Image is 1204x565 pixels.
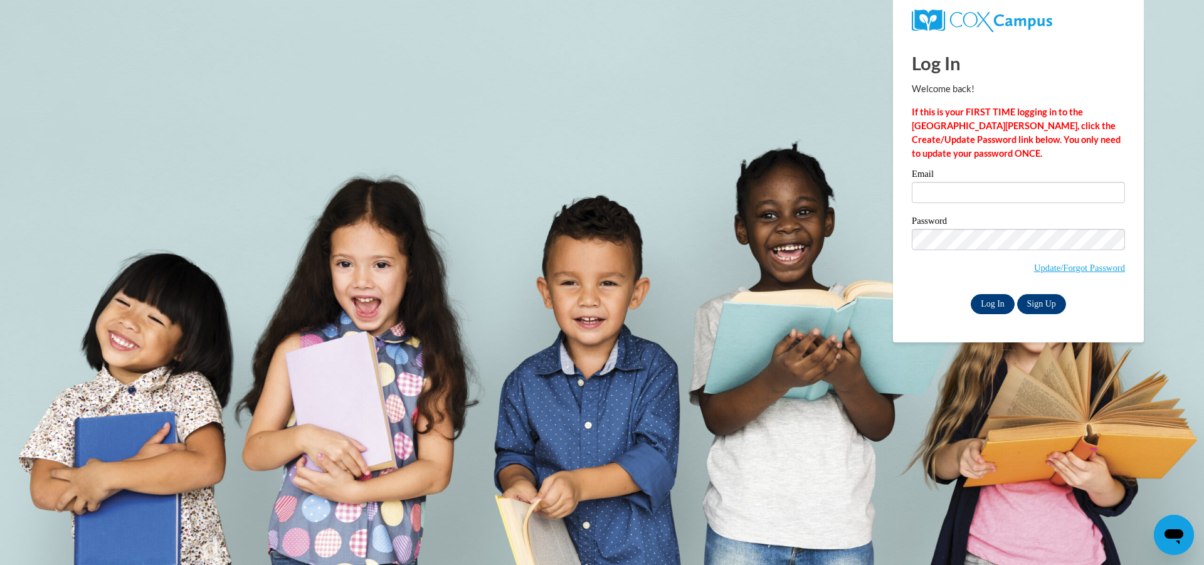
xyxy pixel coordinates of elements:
label: Email [912,169,1125,182]
a: Update/Forgot Password [1034,263,1125,273]
label: Password [912,216,1125,229]
p: Welcome back! [912,82,1125,96]
a: COX Campus [912,9,1125,32]
strong: If this is your FIRST TIME logging in to the [GEOGRAPHIC_DATA][PERSON_NAME], click the Create/Upd... [912,107,1121,159]
iframe: Button to launch messaging window [1154,515,1194,555]
img: COX Campus [912,9,1052,32]
h1: Log In [912,50,1125,76]
input: Log In [971,294,1015,314]
a: Sign Up [1017,294,1066,314]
